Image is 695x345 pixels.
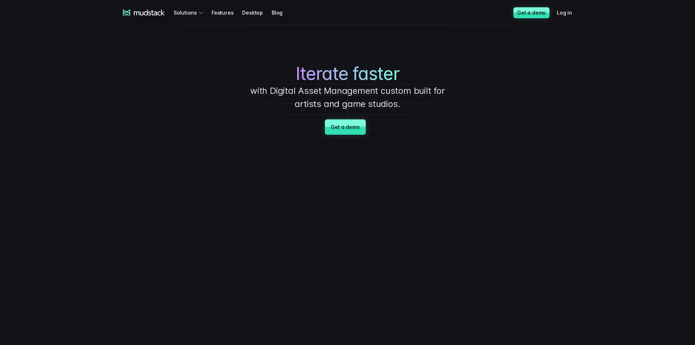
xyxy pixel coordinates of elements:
span: Iterate faster [296,63,400,84]
p: with Digital Asset Management custom built for artists and game studios. [238,84,457,111]
a: Get a demo [325,119,365,135]
a: mudstack logo [123,9,165,16]
a: Desktop [242,6,272,19]
div: Solutions [174,6,206,19]
a: Blog [272,6,291,19]
a: Get a demo [513,7,550,18]
a: Log in [557,6,581,19]
a: Features [211,6,242,19]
